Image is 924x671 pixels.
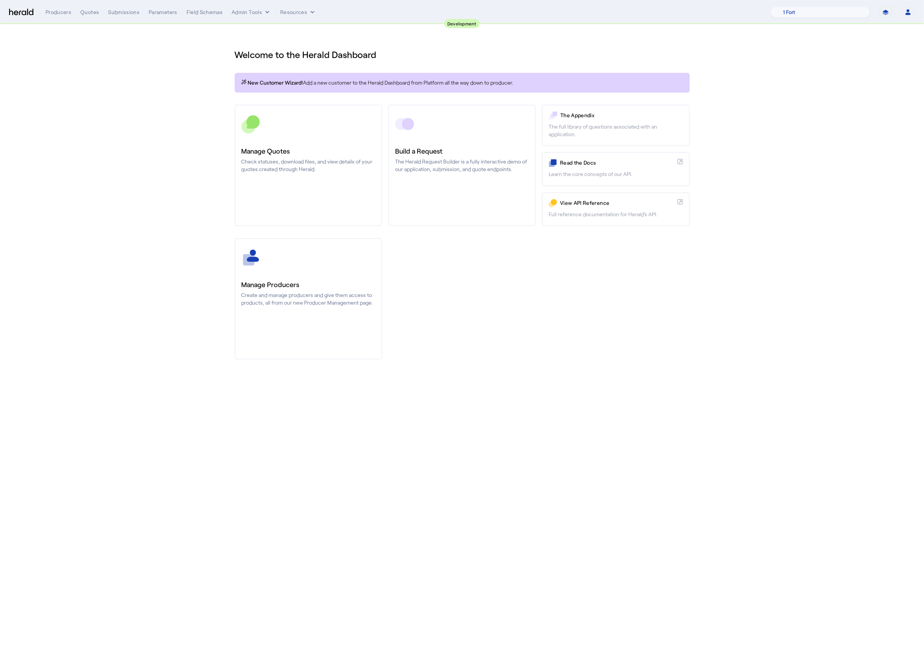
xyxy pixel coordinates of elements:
[542,152,689,186] a: Read the DocsLearn the core concepts of our API.
[108,8,140,16] div: Submissions
[542,192,689,226] a: View API ReferenceFull reference documentation for Herald's API.
[549,170,682,178] p: Learn the core concepts of our API.
[242,291,375,306] p: Create and manage producers and give them access to products, all from our new Producer Managemen...
[280,8,316,16] button: Resources dropdown menu
[560,199,674,207] p: View API Reference
[549,211,682,218] p: Full reference documentation for Herald's API.
[444,19,480,28] div: Development
[388,105,536,226] a: Build a RequestThe Herald Request Builder is a fully interactive demo of our application, submiss...
[235,238,382,360] a: Manage ProducersCreate and manage producers and give them access to products, all from our new Pr...
[242,158,375,173] p: Check statuses, download files, and view details of your quotes created through Herald.
[560,112,682,119] p: The Appendix
[549,123,682,138] p: The full library of questions associated with an application.
[235,49,690,61] h1: Welcome to the Herald Dashboard
[235,105,382,226] a: Manage QuotesCheck statuses, download files, and view details of your quotes created through Herald.
[45,8,71,16] div: Producers
[395,146,529,156] h3: Build a Request
[560,159,674,167] p: Read the Docs
[9,9,33,16] img: Herald Logo
[241,79,684,86] p: Add a new customer to the Herald Dashboard from Platform all the way down to producer.
[80,8,99,16] div: Quotes
[187,8,223,16] div: Field Schemas
[149,8,177,16] div: Parameters
[242,279,375,290] h3: Manage Producers
[395,158,529,173] p: The Herald Request Builder is a fully interactive demo of our application, submission, and quote ...
[242,146,375,156] h3: Manage Quotes
[542,105,689,146] a: The AppendixThe full library of questions associated with an application.
[232,8,271,16] button: internal dropdown menu
[248,79,303,86] span: New Customer Wizard!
